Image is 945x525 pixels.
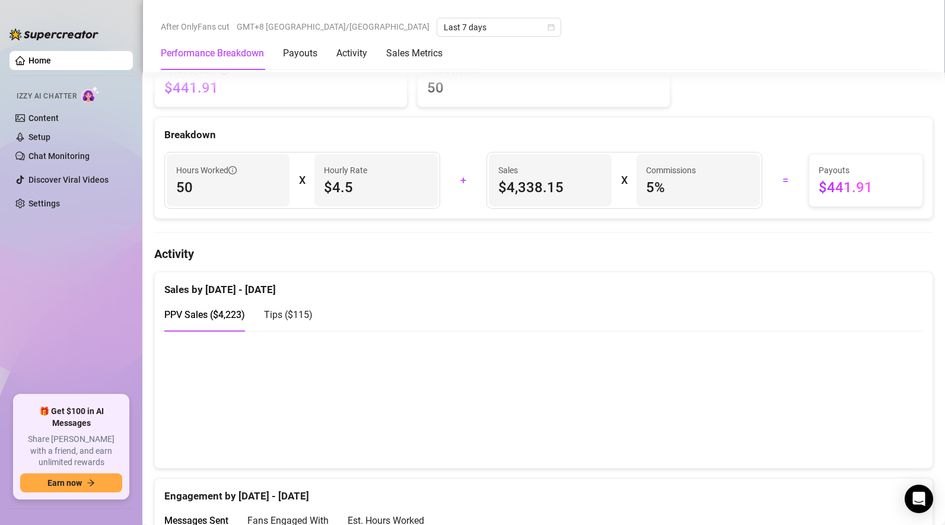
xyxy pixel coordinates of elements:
[548,24,555,31] span: calendar
[447,171,479,190] div: +
[646,178,750,197] span: 5 %
[264,309,313,320] span: Tips ( $115 )
[176,178,280,197] span: 50
[164,309,245,320] span: PPV Sales ( $4,223 )
[819,178,913,197] span: $441.91
[621,171,627,190] div: X
[161,46,264,61] div: Performance Breakdown
[9,28,98,40] img: logo-BBDzfeDw.svg
[237,18,429,36] span: GMT+8 [GEOGRAPHIC_DATA]/[GEOGRAPHIC_DATA]
[20,406,122,429] span: 🎁 Get $100 in AI Messages
[427,78,660,97] span: 50
[164,479,923,504] div: Engagement by [DATE] - [DATE]
[28,56,51,65] a: Home
[161,18,230,36] span: After OnlyFans cut
[28,175,109,184] a: Discover Viral Videos
[386,46,443,61] div: Sales Metrics
[905,485,933,513] div: Open Intercom Messenger
[47,478,82,488] span: Earn now
[20,434,122,469] span: Share [PERSON_NAME] with a friend, and earn unlimited rewards
[324,164,367,177] article: Hourly Rate
[283,46,317,61] div: Payouts
[154,246,933,262] h4: Activity
[176,164,237,177] span: Hours Worked
[17,91,77,102] span: Izzy AI Chatter
[444,18,554,36] span: Last 7 days
[498,164,602,177] span: Sales
[81,86,100,103] img: AI Chatter
[164,272,923,298] div: Sales by [DATE] - [DATE]
[28,113,59,123] a: Content
[324,178,428,197] span: $4.5
[299,171,305,190] div: X
[28,132,50,142] a: Setup
[87,479,95,487] span: arrow-right
[28,151,90,161] a: Chat Monitoring
[164,78,397,97] span: $441.91
[228,166,237,174] span: info-circle
[769,171,801,190] div: =
[498,178,602,197] span: $4,338.15
[28,199,60,208] a: Settings
[819,164,913,177] span: Payouts
[20,473,122,492] button: Earn nowarrow-right
[164,127,923,143] div: Breakdown
[336,46,367,61] div: Activity
[646,164,696,177] article: Commissions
